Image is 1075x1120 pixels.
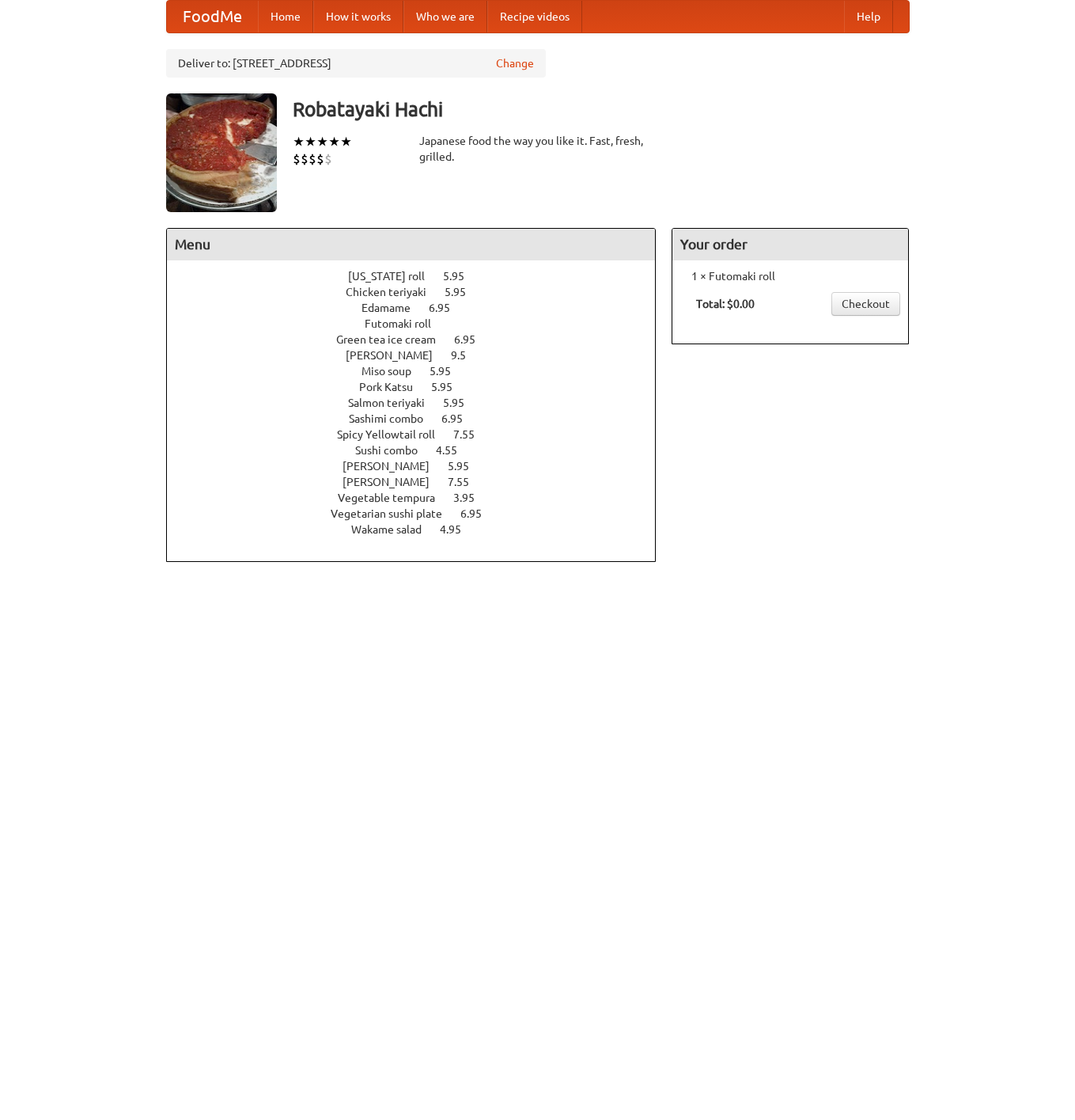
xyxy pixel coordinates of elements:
[448,476,485,488] span: 7.55
[361,302,426,314] span: Edamame
[361,302,479,314] a: Edamame 6.95
[844,1,893,32] a: Help
[343,476,445,488] span: [PERSON_NAME]
[340,133,352,150] li: ★
[680,268,900,284] li: 1 × Futomaki roll
[166,93,277,212] img: angular.jpg
[431,381,468,393] span: 5.95
[343,476,498,488] a: [PERSON_NAME] 7.55
[338,492,504,504] a: Vegetable tempura 3.95
[337,428,504,441] a: Spicy Yellowtail roll 7.55
[346,349,495,362] a: [PERSON_NAME] 9.5
[308,150,316,168] li: $
[453,428,490,441] span: 7.55
[343,460,498,473] a: [PERSON_NAME] 5.95
[331,507,511,520] a: Vegetarian sushi plate 6.95
[349,412,492,425] a: Sashimi combo 6.95
[351,523,490,536] a: Wakame salad 4.95
[448,460,485,473] span: 5.95
[346,286,442,298] span: Chicken teriyaki
[441,412,479,425] span: 6.95
[361,365,427,378] span: Miso soup
[336,333,505,346] a: Green tea ice cream 6.95
[348,270,494,283] a: [US_STATE] roll 5.95
[445,286,482,298] span: 5.95
[496,55,534,71] a: Change
[355,444,486,457] a: Sushi combo 4.55
[696,298,755,310] b: Total: $0.00
[453,492,490,504] span: 3.95
[258,1,313,32] a: Home
[440,523,477,536] span: 4.95
[359,381,482,393] a: Pork Katsu 5.95
[460,507,498,520] span: 6.95
[351,523,437,536] span: Wakame salad
[336,333,452,346] span: Green tea ice cream
[316,150,324,168] li: $
[346,349,449,362] span: [PERSON_NAME]
[443,397,480,409] span: 5.95
[338,492,451,504] span: Vegetable tempura
[451,349,482,362] span: 9.5
[831,292,900,316] a: Checkout
[337,428,451,441] span: Spicy Yellowtail roll
[365,317,476,330] a: Futomaki roll
[348,397,494,409] a: Salmon teriyaki 5.95
[436,444,473,457] span: 4.55
[454,333,491,346] span: 6.95
[293,133,305,150] li: ★
[487,1,582,32] a: Recipe videos
[301,150,308,168] li: $
[324,150,332,168] li: $
[365,317,447,330] span: Futomaki roll
[166,49,546,78] div: Deliver to: [STREET_ADDRESS]
[305,133,316,150] li: ★
[346,286,495,298] a: Chicken teriyaki 5.95
[167,229,656,260] h4: Menu
[316,133,328,150] li: ★
[313,1,403,32] a: How it works
[343,460,445,473] span: [PERSON_NAME]
[293,150,301,168] li: $
[355,444,433,457] span: Sushi combo
[672,229,908,260] h4: Your order
[167,1,258,32] a: FoodMe
[419,133,657,165] div: Japanese food the way you like it. Fast, fresh, grilled.
[359,381,429,393] span: Pork Katsu
[403,1,487,32] a: Who we are
[331,507,458,520] span: Vegetarian sushi plate
[361,365,480,378] a: Miso soup 5.95
[429,302,466,314] span: 6.95
[443,270,480,283] span: 5.95
[348,270,441,283] span: [US_STATE] roll
[349,412,439,425] span: Sashimi combo
[430,365,467,378] span: 5.95
[293,93,910,125] h3: Robatayaki Hachi
[328,133,340,150] li: ★
[348,397,441,409] span: Salmon teriyaki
